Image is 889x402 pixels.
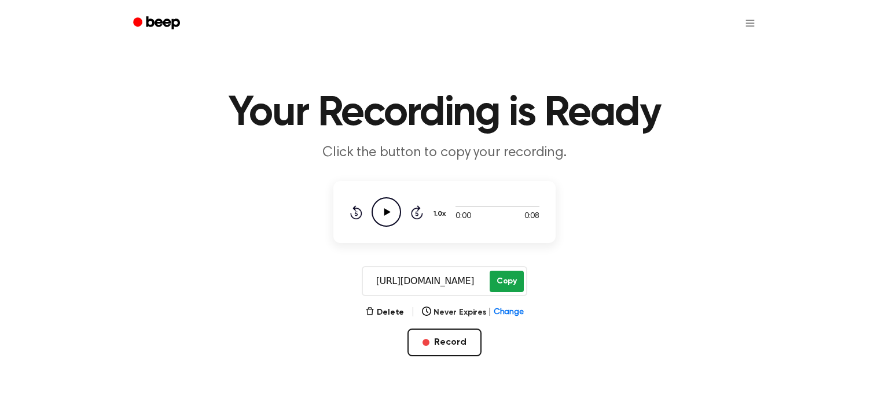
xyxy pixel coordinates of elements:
h1: Your Recording is Ready [148,93,741,134]
button: 1.0x [432,204,450,224]
button: Record [407,329,481,356]
span: | [488,307,491,319]
button: Never Expires|Change [422,307,524,319]
span: Change [494,307,524,319]
span: 0:08 [524,211,539,223]
button: Delete [365,307,404,319]
span: 0:00 [455,211,471,223]
p: Click the button to copy your recording. [222,143,667,163]
a: Beep [125,12,190,35]
button: Open menu [736,9,764,37]
button: Copy [490,271,524,292]
span: | [411,305,415,319]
